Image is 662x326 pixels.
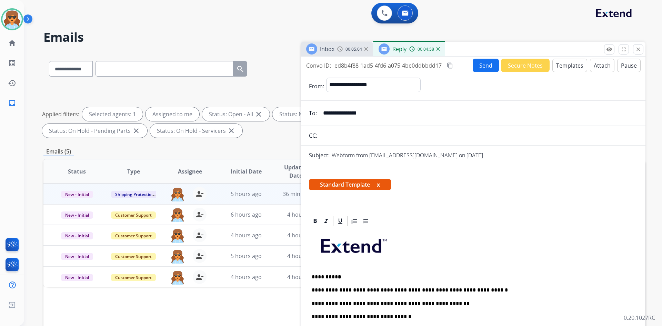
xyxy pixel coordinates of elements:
mat-icon: search [236,65,244,73]
span: Status [68,167,86,176]
mat-icon: history [8,79,16,87]
span: Standard Template [309,179,391,190]
span: 4 hours ago [287,211,318,218]
h2: Emails [43,30,645,44]
span: Customer Support [111,211,156,219]
span: New - Initial [61,253,93,260]
p: Webform from [EMAIL_ADDRESS][DOMAIN_NAME] on [DATE] [332,151,483,159]
mat-icon: inbox [8,99,16,107]
span: Initial Date [231,167,262,176]
span: New - Initial [61,232,93,239]
span: 5 hours ago [231,252,262,260]
p: Applied filters: [42,110,79,118]
div: Bold [310,216,320,226]
p: Subject: [309,151,330,159]
button: Attach [590,59,614,72]
button: Pause [617,59,641,72]
span: Shipping Protection [111,191,158,198]
mat-icon: fullscreen [621,46,627,52]
mat-icon: close [227,127,235,135]
div: Italic [321,216,331,226]
mat-icon: person_remove [195,273,204,281]
mat-icon: close [132,127,140,135]
p: CC: [309,131,317,140]
mat-icon: person_remove [195,190,204,198]
mat-icon: close [635,46,641,52]
span: 4 hours ago [287,231,318,239]
div: Status: Open - All [202,107,270,121]
span: 6 hours ago [231,211,262,218]
span: 4 hours ago [231,231,262,239]
span: New - Initial [61,191,93,198]
button: x [377,180,380,189]
div: Status: On Hold - Pending Parts [42,124,147,138]
div: Selected agents: 1 [82,107,143,121]
span: Inbox [320,45,334,53]
p: To: [309,109,317,117]
span: 00:04:58 [418,47,434,52]
span: Customer Support [111,274,156,281]
span: 4 hours ago [287,273,318,281]
span: Type [127,167,140,176]
mat-icon: person_remove [195,252,204,260]
span: 36 minutes ago [283,190,323,198]
p: Emails (5) [43,147,74,156]
div: Status: New - Initial [272,107,345,121]
span: Customer Support [111,232,156,239]
mat-icon: remove_red_eye [606,46,612,52]
p: From: [309,82,324,90]
button: Templates [552,59,587,72]
span: Updated Date [280,163,312,180]
span: 5 hours ago [231,190,262,198]
span: New - Initial [61,274,93,281]
span: New - Initial [61,211,93,219]
span: Customer Support [111,253,156,260]
img: agent-avatar [171,187,184,201]
mat-icon: home [8,39,16,47]
img: avatar [2,10,22,29]
div: Ordered List [349,216,360,226]
span: Assignee [178,167,202,176]
button: Send [473,59,499,72]
mat-icon: list_alt [8,59,16,67]
div: Bullet List [360,216,371,226]
img: agent-avatar [171,270,184,285]
span: 4 hours ago [287,252,318,260]
span: ed8b4f88-1ad5-4fd6-a075-4be0ddbbdd17 [334,62,442,69]
button: Secure Notes [501,59,550,72]
p: 0.20.1027RC [624,314,655,322]
mat-icon: person_remove [195,210,204,219]
div: Assigned to me [146,107,199,121]
img: agent-avatar [171,208,184,222]
img: agent-avatar [171,249,184,264]
span: 00:05:04 [345,47,362,52]
img: agent-avatar [171,228,184,243]
mat-icon: close [254,110,263,118]
span: Reply [392,45,407,53]
mat-icon: content_copy [447,62,453,69]
div: Status: On Hold - Servicers [150,124,242,138]
p: Convo ID: [306,61,331,70]
mat-icon: person_remove [195,231,204,239]
span: 4 hours ago [231,273,262,281]
div: Underline [335,216,345,226]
